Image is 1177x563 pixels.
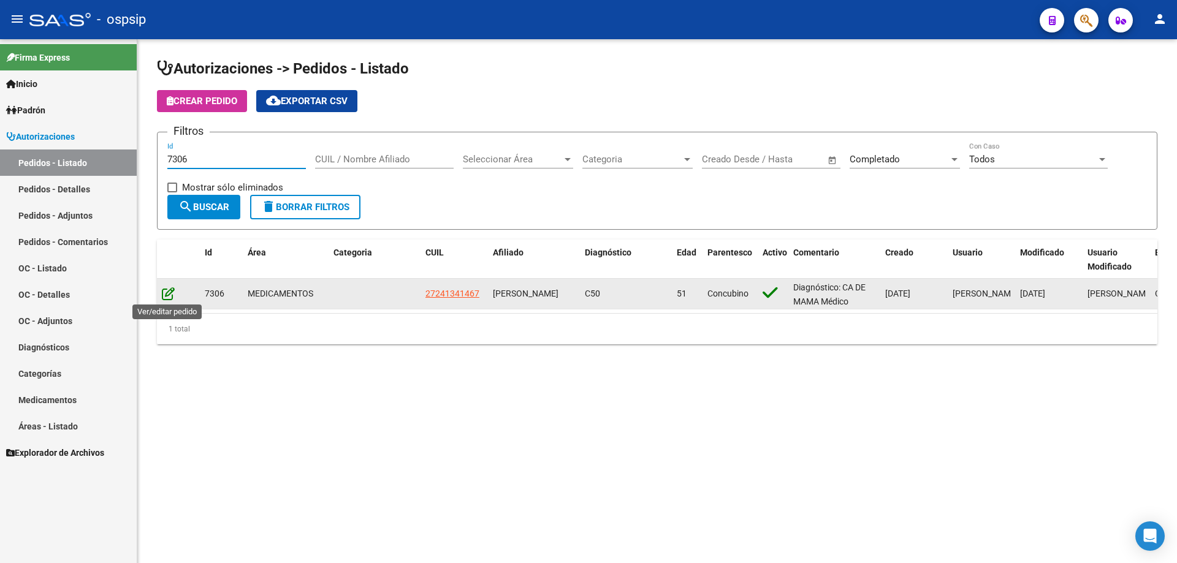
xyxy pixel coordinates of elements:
button: Crear Pedido [157,90,247,112]
span: CUIL [425,247,444,257]
span: Seleccionar Área [463,154,562,165]
span: Usuario Modificado [1087,247,1132,271]
datatable-header-cell: Usuario Modificado [1083,240,1150,280]
button: Buscar [167,195,240,219]
div: 1 total [157,314,1157,344]
span: Firma Express [6,51,70,64]
button: Borrar Filtros [250,195,360,219]
span: Afiliado [493,247,524,257]
span: Categoria [333,247,372,257]
span: Explorador de Archivos [6,446,104,459]
span: [DATE] [1020,289,1045,298]
datatable-header-cell: Modificado [1015,240,1083,280]
span: Mostrar sólo eliminados [182,180,283,195]
datatable-header-cell: CUIL [421,240,488,280]
datatable-header-cell: Categoria [329,240,421,280]
span: Diagnóstico [585,247,631,257]
span: [PERSON_NAME] [1087,289,1153,298]
span: Autorizaciones [6,130,75,143]
span: Buscar [178,202,229,213]
datatable-header-cell: Usuario [948,240,1015,280]
span: Concubino [707,289,748,298]
datatable-header-cell: Edad [672,240,703,280]
span: Creado [885,247,913,257]
span: Todos [969,154,995,165]
datatable-header-cell: Afiliado [488,240,580,280]
span: Id [205,247,212,257]
button: Exportar CSV [256,90,357,112]
span: Categoria [582,154,682,165]
span: Padrón [6,104,45,117]
mat-icon: search [178,199,193,214]
datatable-header-cell: Activo [758,240,788,280]
span: Comentario [793,247,839,257]
span: 51 [677,289,687,298]
span: Inicio [6,77,37,91]
span: - ospsip [97,6,146,33]
span: Parentesco [707,247,752,257]
input: Fecha inicio [702,154,752,165]
span: Autorizaciones -> Pedidos - Listado [157,60,409,77]
datatable-header-cell: Parentesco [703,240,758,280]
span: [PERSON_NAME] [953,289,1018,298]
span: Activo [763,247,787,257]
input: Fecha fin [763,154,822,165]
datatable-header-cell: Creado [880,240,948,280]
span: [PERSON_NAME] [493,289,558,298]
span: Edad [677,247,696,257]
span: Borrar Filtros [261,202,349,213]
datatable-header-cell: Id [200,240,243,280]
span: Usuario [953,247,983,257]
mat-icon: delete [261,199,276,214]
span: 27241341467 [425,289,479,298]
span: 7306 [205,289,224,298]
span: [DATE] [885,289,910,298]
div: Open Intercom Messenger [1135,521,1165,551]
mat-icon: cloud_download [266,93,281,108]
span: Diagnóstico: CA DE MAMA Médico Tratante: [PERSON_NAME] TEL: [PHONE_NUMBER] Correo Electrónico: Pa... [793,282,876,432]
span: Modificado [1020,247,1064,257]
span: Exportar CSV [266,96,348,107]
datatable-header-cell: Área [243,240,329,280]
datatable-header-cell: Diagnóstico [580,240,672,280]
span: MEDICAMENTOS [248,289,313,298]
span: Área [248,247,266,257]
mat-icon: menu [10,12,25,26]
span: C50 [585,289,600,298]
span: Completado [850,154,900,165]
mat-icon: person [1152,12,1167,26]
button: Open calendar [826,153,840,167]
datatable-header-cell: Comentario [788,240,880,280]
span: Crear Pedido [167,96,237,107]
h3: Filtros [167,123,210,140]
